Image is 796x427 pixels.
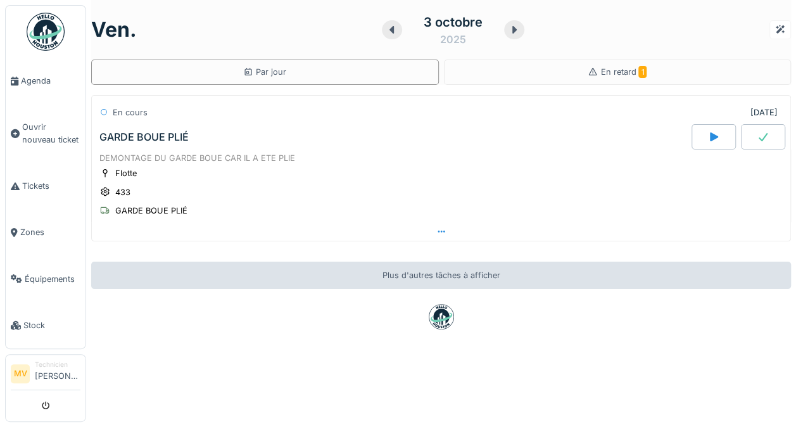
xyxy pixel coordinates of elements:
[25,273,80,285] span: Équipements
[115,205,187,217] div: GARDE BOUE PLIÉ
[22,121,80,145] span: Ouvrir nouveau ticket
[113,106,148,118] div: En cours
[440,32,466,47] div: 2025
[99,131,189,143] div: GARDE BOUE PLIÉ
[11,364,30,383] li: MV
[600,67,647,77] span: En retard
[35,360,80,387] li: [PERSON_NAME]
[22,180,80,192] span: Tickets
[6,163,85,209] a: Tickets
[23,319,80,331] span: Stock
[115,186,130,198] div: 433
[91,262,791,289] div: Plus d'autres tâches à afficher
[6,104,85,163] a: Ouvrir nouveau ticket
[6,302,85,348] a: Stock
[115,167,137,179] div: Flotte
[27,13,65,51] img: Badge_color-CXgf-gQk.svg
[6,256,85,302] a: Équipements
[6,209,85,255] a: Zones
[20,226,80,238] span: Zones
[424,13,483,32] div: 3 octobre
[21,75,80,87] span: Agenda
[91,18,137,42] h1: ven.
[750,106,778,118] div: [DATE]
[99,152,783,164] div: DEMONTAGE DU GARDE BOUE CAR IL A ETE PLIE
[243,66,286,78] div: Par jour
[638,66,647,78] span: 1
[35,360,80,369] div: Technicien
[6,58,85,104] a: Agenda
[429,304,454,329] img: badge-BVDL4wpA.svg
[11,360,80,390] a: MV Technicien[PERSON_NAME]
